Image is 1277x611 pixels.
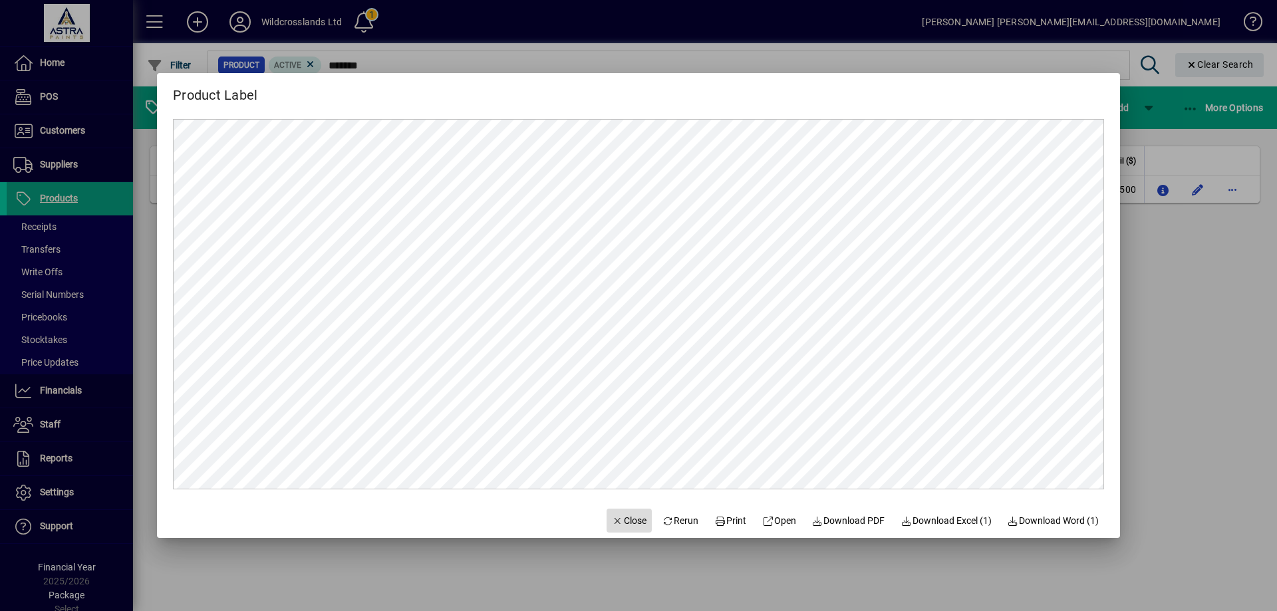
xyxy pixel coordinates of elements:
[157,73,273,106] h2: Product Label
[612,514,646,528] span: Close
[714,514,746,528] span: Print
[709,509,752,533] button: Print
[812,514,885,528] span: Download PDF
[1002,509,1105,533] button: Download Word (1)
[901,514,992,528] span: Download Excel (1)
[1008,514,1099,528] span: Download Word (1)
[757,509,801,533] a: Open
[807,509,891,533] a: Download PDF
[762,514,796,528] span: Open
[895,509,997,533] button: Download Excel (1)
[662,514,699,528] span: Rerun
[607,509,652,533] button: Close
